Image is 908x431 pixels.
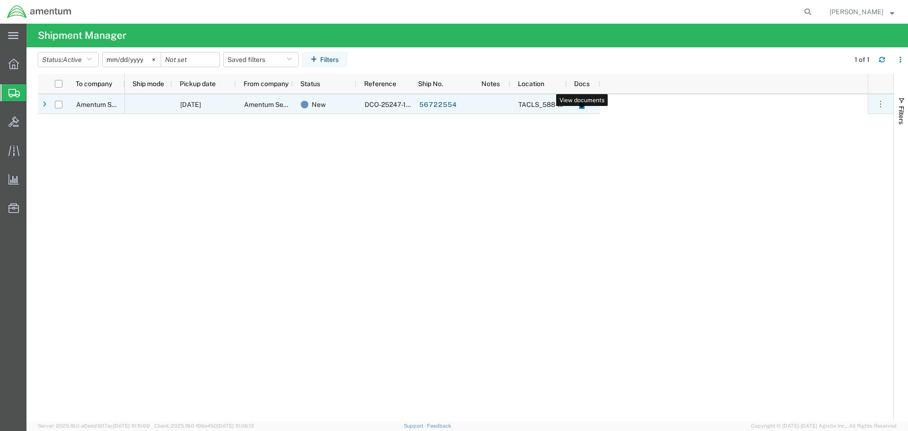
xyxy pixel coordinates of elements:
span: Filters [898,106,905,124]
span: DCO-25247-167786 [365,101,426,108]
span: Joel Floyd [829,7,883,17]
button: Status:Active [38,52,99,67]
span: TACLS_588-Dothan, AL [518,101,650,108]
span: Amentum Services, Inc. [244,101,315,108]
div: 1 of 1 [855,55,871,65]
span: Notes [481,80,500,88]
a: 56722554 [419,97,457,113]
button: Saved filters [223,52,299,67]
span: [DATE] 10:10:00 [113,423,150,429]
span: New [312,95,326,114]
span: To company [76,80,112,88]
input: Not set [103,53,161,67]
span: Copyright © [DATE]-[DATE] Agistix Inc., All Rights Reserved [751,422,897,430]
button: [PERSON_NAME] [829,6,895,18]
a: Support [404,423,428,429]
span: [DATE] 10:06:13 [217,423,254,429]
span: Status [300,80,320,88]
a: Feedback [427,423,451,429]
span: Server: 2025.18.0-a0edd1917ac [38,423,150,429]
img: logo [7,5,72,19]
span: Ship mode [132,80,164,88]
input: Not set [161,53,219,67]
span: Pickup date [180,80,216,88]
span: 09/04/2025 [180,101,201,108]
span: Reference [364,80,396,88]
span: Active [63,56,82,63]
h4: Shipment Manager [38,24,126,47]
span: Amentum Services, Inc. [76,101,147,108]
span: Location [518,80,544,88]
span: Docs [574,80,590,88]
span: Ship No. [418,80,443,88]
button: Filters [302,52,347,67]
span: Client: 2025.18.0-198a450 [154,423,254,429]
span: From company [244,80,288,88]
